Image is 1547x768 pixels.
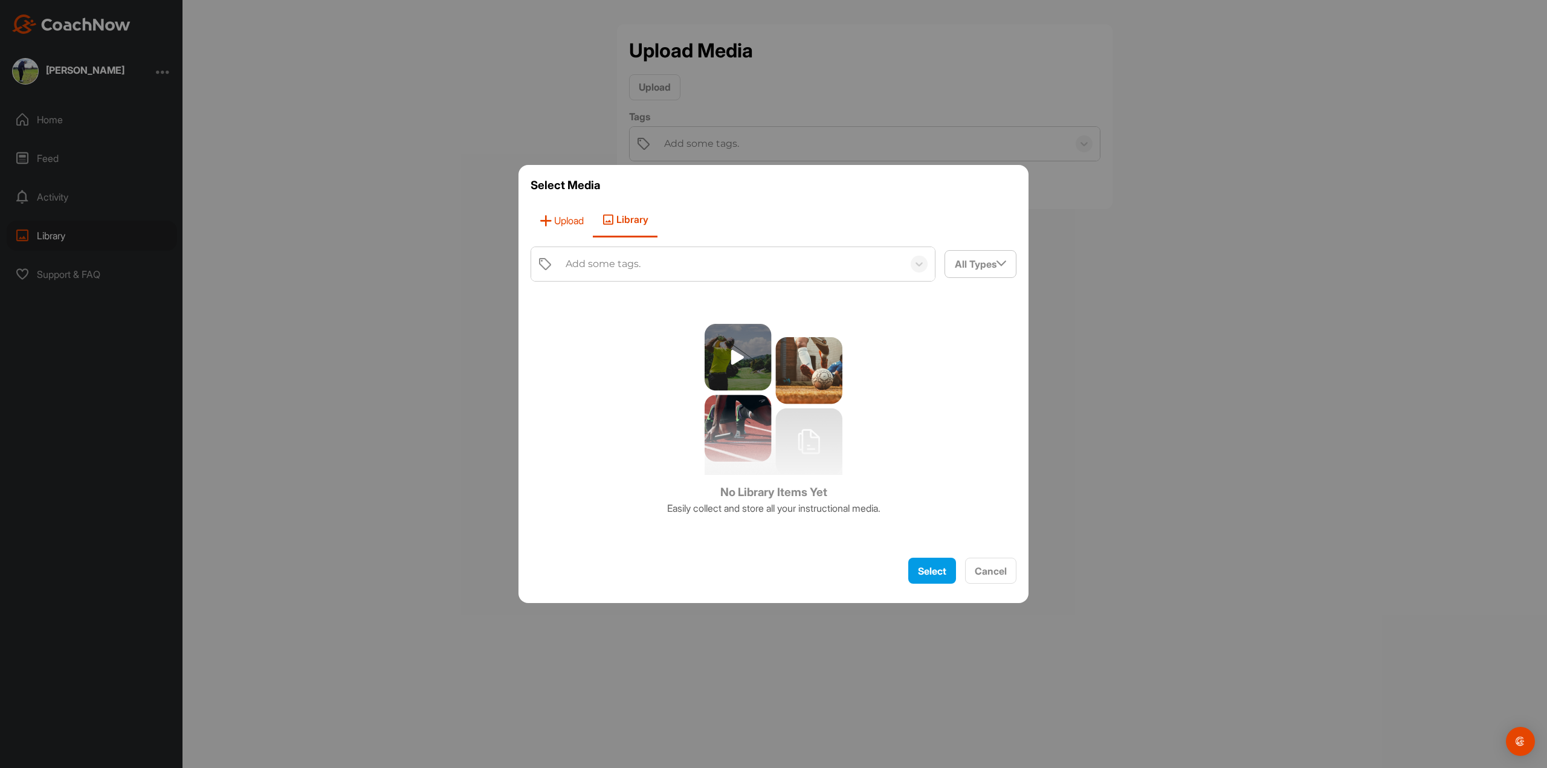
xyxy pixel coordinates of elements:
[538,257,552,271] img: tags
[945,251,1016,277] div: All Types
[908,558,956,584] button: Select
[965,558,1016,584] button: Cancel
[918,565,946,577] span: Select
[975,565,1007,577] span: Cancel
[531,177,1016,194] h3: Select Media
[566,257,641,271] div: Add some tags.
[593,203,657,237] span: Library
[1506,727,1535,756] div: Open Intercom Messenger
[667,484,880,501] h3: No Library Items Yet
[705,324,842,475] img: no media
[531,203,593,237] span: Upload
[667,501,880,515] p: Easily collect and store all your instructional media.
